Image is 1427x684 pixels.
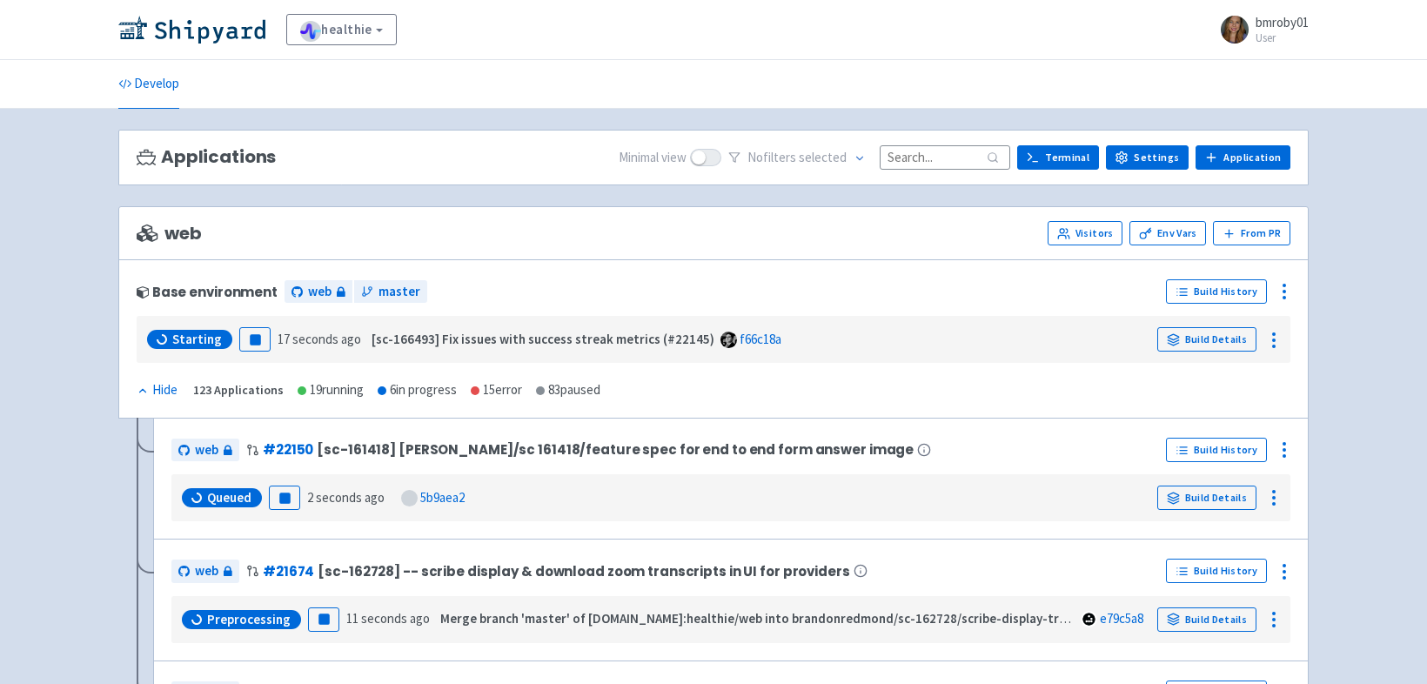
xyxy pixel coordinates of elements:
a: web [171,439,239,462]
a: 5b9aea2 [420,489,465,506]
div: 123 Applications [193,380,284,400]
strong: [sc-166493] Fix issues with success streak metrics (#22145) [372,331,714,347]
div: 19 running [298,380,364,400]
a: #21674 [263,562,314,580]
a: Build History [1166,559,1267,583]
button: Pause [269,486,300,510]
span: Minimal view [619,148,687,168]
a: Build Details [1157,607,1256,632]
span: master [379,282,420,302]
span: bmroby01 [1256,14,1309,30]
a: f66c18a [740,331,781,347]
span: Starting [172,331,222,348]
span: [sc-161418] [PERSON_NAME]/sc 161418/feature spec for end to end form answer image [317,442,914,457]
div: 15 error [471,380,522,400]
div: Hide [137,380,178,400]
a: Build History [1166,279,1267,304]
a: web [171,560,239,583]
span: Queued [207,489,251,506]
span: web [308,282,332,302]
span: selected [799,149,847,165]
a: bmroby01 User [1210,16,1309,44]
time: 2 seconds ago [307,489,385,506]
a: Develop [118,60,179,109]
strong: Merge branch 'master' of [DOMAIN_NAME]:healthie/web into brandonredmond/sc-162728/scribe-display-... [440,610,1229,627]
a: Visitors [1048,221,1122,245]
h3: Applications [137,147,276,167]
span: web [195,561,218,581]
span: web [195,440,218,460]
a: Build Details [1157,327,1256,352]
span: web [137,224,201,244]
a: Terminal [1017,145,1099,170]
span: No filter s [747,148,847,168]
a: master [354,280,427,304]
button: Hide [137,380,179,400]
a: Env Vars [1129,221,1206,245]
span: [sc-162728] -- scribe display & download zoom transcripts in UI for providers [318,564,849,579]
a: Build Details [1157,486,1256,510]
a: #22150 [263,440,313,459]
a: Settings [1106,145,1189,170]
a: healthie [286,14,397,45]
a: Application [1196,145,1290,170]
time: 17 seconds ago [278,331,361,347]
time: 11 seconds ago [346,610,430,627]
img: Shipyard logo [118,16,265,44]
a: web [285,280,352,304]
a: e79c5a8 [1100,610,1143,627]
div: 6 in progress [378,380,457,400]
div: 83 paused [536,380,600,400]
button: Pause [308,607,339,632]
span: Preprocessing [207,611,291,628]
button: Pause [239,327,271,352]
small: User [1256,32,1309,44]
div: Base environment [137,285,278,299]
button: From PR [1213,221,1290,245]
input: Search... [880,145,1010,169]
a: Build History [1166,438,1267,462]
